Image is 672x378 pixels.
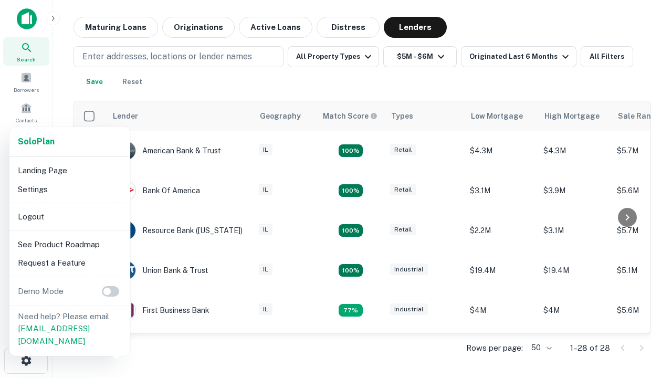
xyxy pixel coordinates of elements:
p: Demo Mode [14,285,68,298]
iframe: Chat Widget [619,260,672,311]
li: Settings [14,180,126,199]
li: Logout [14,207,126,226]
a: [EMAIL_ADDRESS][DOMAIN_NAME] [18,324,90,345]
li: Request a Feature [14,254,126,272]
li: Landing Page [14,161,126,180]
strong: Solo Plan [18,136,55,146]
li: See Product Roadmap [14,235,126,254]
a: SoloPlan [18,135,55,148]
p: Need help? Please email [18,310,122,348]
